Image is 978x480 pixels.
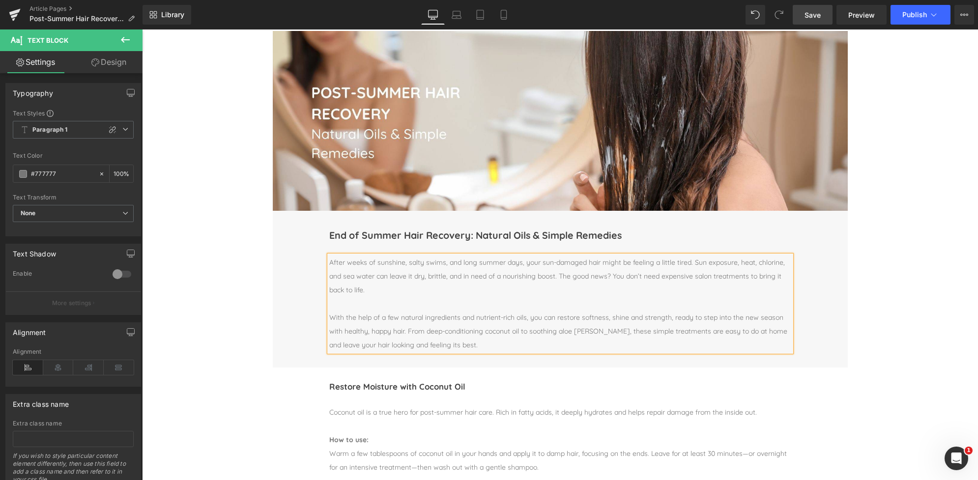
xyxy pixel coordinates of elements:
[187,226,649,267] p: After weeks of sunshine, salty swims, and long summer days, your sun-damaged hair might be feelin...
[6,291,141,314] button: More settings
[28,36,68,44] span: Text Block
[13,270,103,280] div: Enable
[13,395,69,408] div: Extra class name
[187,406,227,415] strong: How to use:
[848,10,875,20] span: Preview
[13,323,46,337] div: Alignment
[187,196,649,215] h1: End of Summer Hair Recovery: Natural Oils & Simple Remedies
[161,10,184,19] span: Library
[13,152,134,159] div: Text Color
[836,5,887,25] a: Preview
[769,5,789,25] button: Redo
[32,126,68,134] b: Paragraph 1
[13,194,134,201] div: Text Transform
[131,1,706,181] img: Shea butter
[29,5,143,13] a: Article Pages
[187,349,649,366] h1: Restore Moisture with Coconut Oil
[468,5,492,25] a: Tablet
[13,420,134,427] div: Extra class name
[187,376,649,390] div: Coconut oil is a true hero for post-summer hair care. Rich in fatty acids, it deeply hydrates and...
[891,5,950,25] button: Publish
[954,5,974,25] button: More
[21,209,36,217] b: None
[13,244,56,258] div: Text Shadow
[902,11,927,19] span: Publish
[746,5,765,25] button: Undo
[13,109,134,117] div: Text Styles
[143,5,191,25] a: New Library
[73,51,144,73] a: Design
[31,169,94,179] input: Color
[965,447,973,454] span: 1
[805,10,821,20] span: Save
[945,447,968,470] iframe: Intercom live chat
[187,281,649,322] p: With the help of a few natural ingredients and nutrient-rich oils, you can restore softness, shin...
[13,348,134,355] div: Alignment
[492,5,516,25] a: Mobile
[13,84,53,97] div: Typography
[187,417,649,445] div: Warm a few tablespoons of coconut oil in your hands and apply it to damp hair, focusing on the en...
[52,299,91,308] p: More settings
[421,5,445,25] a: Desktop
[110,165,133,182] div: %
[445,5,468,25] a: Laptop
[29,15,124,23] span: Post-Summer Hair Recovery: Natural Oils &amp; Simple Remedies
